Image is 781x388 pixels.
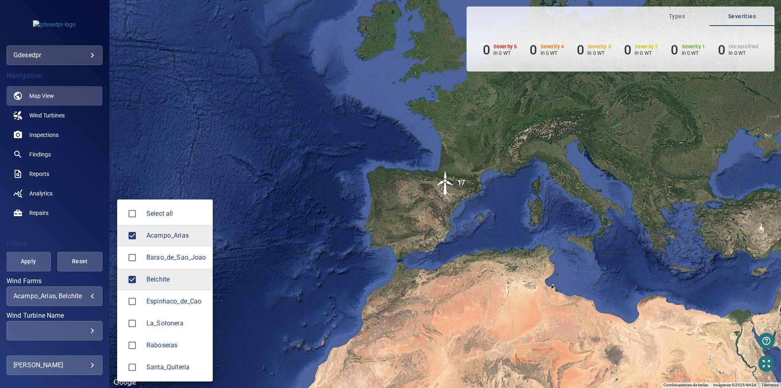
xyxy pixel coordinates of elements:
span: Raboseras [124,337,141,354]
span: La_Sotonera [124,315,141,332]
span: Espinhaco_de_Cao [124,293,141,310]
div: Wind Farms La_Sotonera [146,319,206,328]
div: Wind Farms Espinhaco_de_Cao [146,297,206,306]
span: Espinhaco_de_Cao [146,297,206,306]
span: Belchite [146,275,206,284]
ul: Acampo_Arias, Belchite [117,199,213,381]
div: Wind Farms Barao_de_Sao_Joao [146,253,206,262]
span: Raboseras [146,340,206,350]
span: Acampo_Arias [124,227,141,244]
span: Santa_Quiteria [124,359,141,376]
div: Wind Farms Santa_Quiteria [146,362,206,372]
span: Belchite [124,271,141,288]
div: Wind Farms Belchite [146,275,206,284]
span: Barao_de_Sao_Joao [124,249,141,266]
div: Wind Farms Raboseras [146,340,206,350]
span: La_Sotonera [146,319,206,328]
span: Santa_Quiteria [146,362,206,372]
span: Select all [146,209,206,219]
span: Acampo_Arias [146,231,206,241]
span: Barao_de_Sao_Joao [146,253,206,262]
div: Wind Farms Acampo_Arias [146,231,206,241]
